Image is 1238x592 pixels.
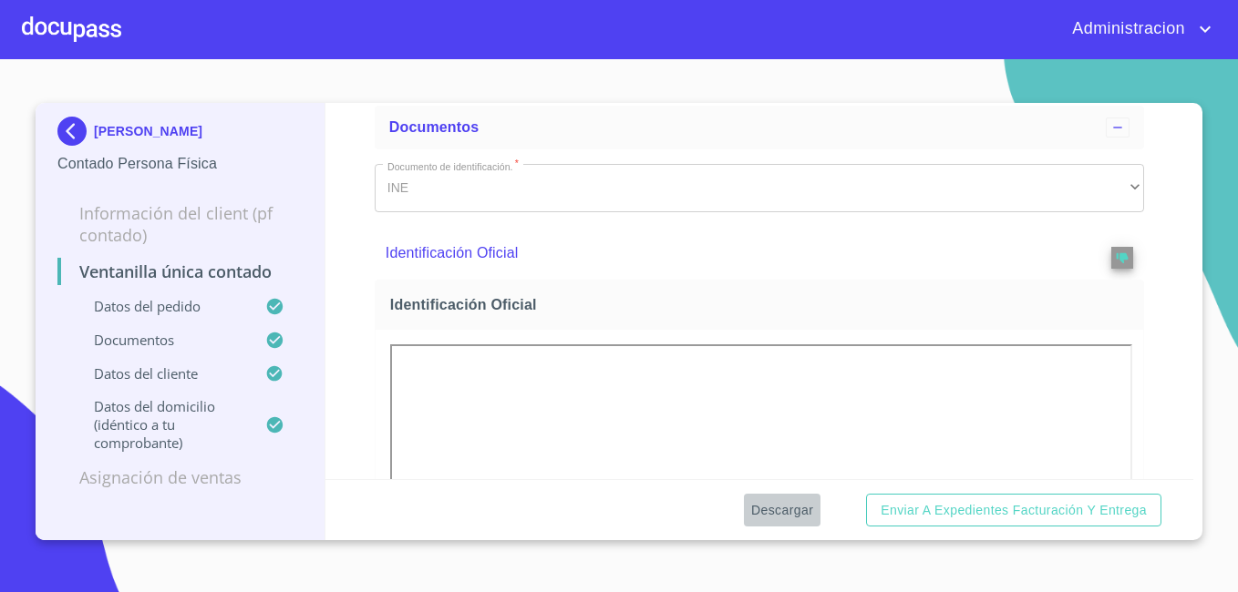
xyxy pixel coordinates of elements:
button: Descargar [744,494,820,527]
img: Docupass spot blue [57,117,94,146]
span: Enviar a Expedientes Facturación y Entrega [881,499,1147,522]
div: Documentos [375,106,1144,149]
div: [PERSON_NAME] [57,117,303,153]
p: Información del Client (PF contado) [57,202,303,246]
span: Documentos [389,119,479,135]
span: Identificación Oficial [390,295,1136,314]
div: INE [375,164,1144,213]
p: Datos del cliente [57,364,265,383]
p: Documentos [57,331,265,349]
p: [PERSON_NAME] [94,124,202,138]
p: Ventanilla única contado [57,260,303,282]
button: account of current user [1058,15,1216,44]
button: reject [1111,247,1133,269]
span: Administracion [1058,15,1194,44]
button: Enviar a Expedientes Facturación y Entrega [866,494,1161,527]
p: Datos del pedido [57,297,265,315]
p: Contado Persona Física [57,153,303,175]
p: Asignación de Ventas [57,466,303,488]
span: Descargar [751,499,813,522]
p: Datos del domicilio (idéntico a tu comprobante) [57,397,265,452]
p: Identificación Oficial [386,242,1058,264]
